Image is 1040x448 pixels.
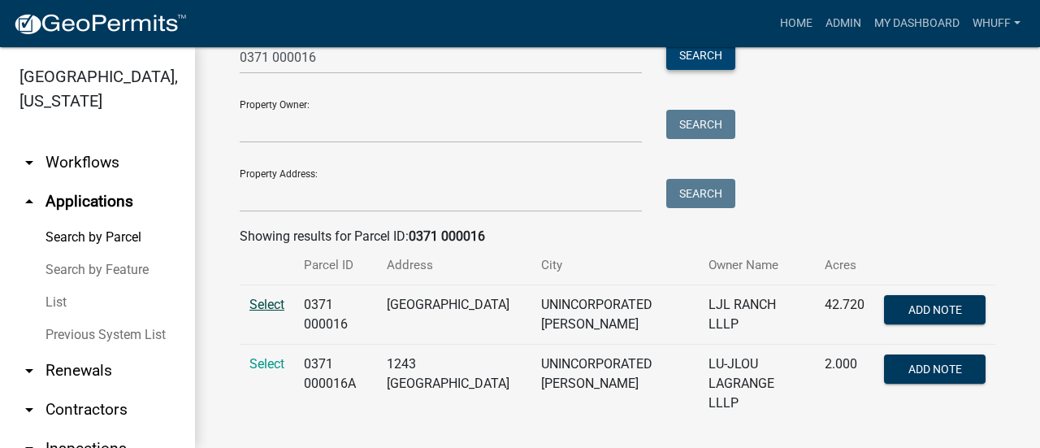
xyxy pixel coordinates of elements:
td: 1243 [GEOGRAPHIC_DATA] [377,345,531,424]
td: 0371 000016A [294,345,377,424]
i: arrow_drop_down [19,361,39,381]
td: 2.000 [815,345,874,424]
a: Admin [819,8,868,39]
span: Add Note [908,303,961,316]
span: Add Note [908,363,961,376]
a: Select [249,297,284,312]
button: Search [666,41,735,70]
strong: 0371 000016 [409,228,485,244]
a: Home [773,8,819,39]
td: LJL RANCH LLLP [699,285,815,345]
i: arrow_drop_down [19,400,39,420]
th: City [531,246,699,285]
button: Add Note [884,354,986,384]
button: Search [666,110,735,139]
i: arrow_drop_up [19,192,39,211]
td: UNINCORPORATED [PERSON_NAME] [531,345,699,424]
button: Search [666,179,735,208]
td: LU-JLOU LAGRANGE LLLP [699,345,815,424]
button: Add Note [884,295,986,324]
div: Showing results for Parcel ID: [240,227,995,246]
td: [GEOGRAPHIC_DATA] [377,285,531,345]
th: Parcel ID [294,246,377,285]
th: Address [377,246,531,285]
a: whuff [966,8,1027,39]
td: 0371 000016 [294,285,377,345]
td: UNINCORPORATED [PERSON_NAME] [531,285,699,345]
th: Acres [815,246,874,285]
td: 42.720 [815,285,874,345]
th: Owner Name [699,246,815,285]
a: My Dashboard [868,8,966,39]
i: arrow_drop_down [19,153,39,172]
a: Select [249,356,284,372]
